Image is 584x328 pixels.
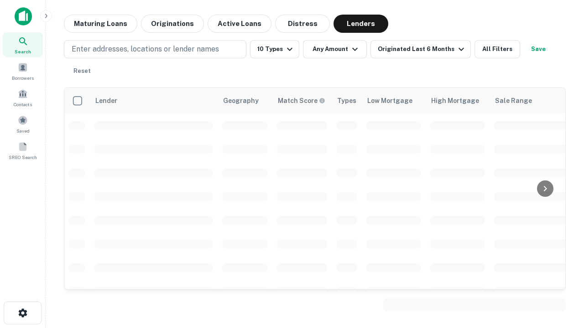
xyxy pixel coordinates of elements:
span: Search [15,48,31,55]
th: High Mortgage [426,88,490,113]
div: Originated Last 6 Months [378,44,467,55]
a: Search [3,32,43,57]
span: Borrowers [12,74,34,82]
button: Reset [68,62,97,80]
span: Saved [16,127,30,134]
button: Lenders [334,15,388,33]
iframe: Chat Widget [538,255,584,299]
th: Capitalize uses an advanced AI algorithm to match your search with the best lender. The match sco... [272,88,332,113]
button: Distress [275,15,330,33]
th: Sale Range [490,88,572,113]
a: Contacts [3,85,43,110]
a: Borrowers [3,59,43,83]
th: Lender [90,88,218,113]
div: High Mortgage [431,95,479,106]
div: Types [337,95,356,106]
button: Enter addresses, locations or lender names [64,40,246,58]
p: Enter addresses, locations or lender names [72,44,219,55]
button: 10 Types [250,40,299,58]
button: Originations [141,15,204,33]
span: Contacts [14,101,32,108]
img: capitalize-icon.png [15,7,32,26]
a: Saved [3,112,43,136]
button: Maturing Loans [64,15,137,33]
button: Save your search to get updates of matches that match your search criteria. [524,40,553,58]
th: Low Mortgage [362,88,426,113]
button: All Filters [474,40,520,58]
div: Geography [223,95,259,106]
button: Active Loans [208,15,271,33]
div: Capitalize uses an advanced AI algorithm to match your search with the best lender. The match sco... [278,96,325,106]
h6: Match Score [278,96,323,106]
div: Lender [95,95,117,106]
button: Originated Last 6 Months [370,40,471,58]
span: SREO Search [9,154,37,161]
div: Sale Range [495,95,532,106]
button: Any Amount [303,40,367,58]
div: Low Mortgage [367,95,412,106]
th: Geography [218,88,272,113]
a: SREO Search [3,138,43,163]
th: Types [332,88,362,113]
